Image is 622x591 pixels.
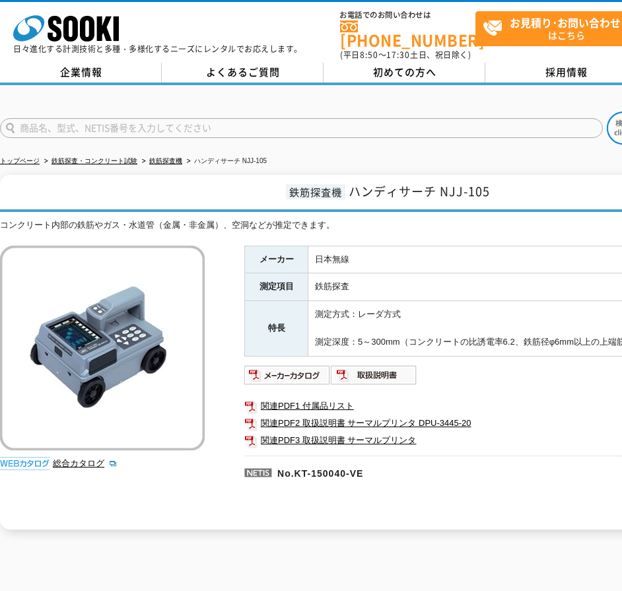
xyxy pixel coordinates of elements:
[245,246,308,273] th: メーカー
[162,63,324,83] a: よくあるご質問
[349,182,490,200] span: ハンディサーチ NJJ-105
[340,11,475,19] span: お電話でのお問い合わせは
[360,49,378,61] span: 8:50
[245,301,308,356] th: 特長
[331,365,417,386] img: 取扱説明書
[373,65,436,79] span: 初めての方へ
[340,20,475,48] a: [PHONE_NUMBER]
[244,456,557,487] p: No.KT-150040-VE
[324,63,485,83] a: 初めての方へ
[244,373,331,383] a: メーカーカタログ
[510,15,621,30] strong: お見積り･お問い合わせ
[386,49,410,61] span: 17:30
[13,45,302,53] p: 日々進化する計測技術と多種・多様化するニーズにレンタルでお応えします。
[244,365,331,386] img: メーカーカタログ
[53,458,118,468] a: 総合カタログ
[149,157,182,164] a: 鉄筋探査機
[331,373,417,383] a: 取扱説明書
[52,157,137,164] a: 鉄筋探査・コンクリート試験
[184,155,267,168] li: ハンディサーチ NJJ-105
[340,49,471,61] span: (平日 ～ 土日、祝日除く)
[245,273,308,301] th: 測定項目
[286,184,345,199] span: 鉄筋探査機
